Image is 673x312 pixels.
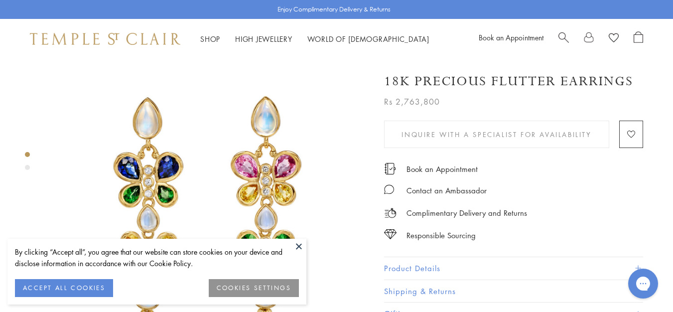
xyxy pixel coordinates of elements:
[15,279,113,297] button: ACCEPT ALL COOKIES
[406,163,478,174] a: Book an Appointment
[406,184,487,197] div: Contact an Ambassador
[384,95,440,108] span: Rs 2,763,800
[15,246,299,269] div: By clicking “Accept all”, you agree that our website can store cookies on your device and disclos...
[384,229,397,239] img: icon_sourcing.svg
[609,31,619,46] a: View Wishlist
[479,32,543,42] a: Book an Appointment
[634,31,643,46] a: Open Shopping Bag
[25,150,30,178] div: Product gallery navigation
[384,257,643,280] button: Product Details
[200,33,429,45] nav: Main navigation
[384,121,609,148] button: Inquire With A Specialist for Availability
[406,207,527,219] p: Complimentary Delivery and Returns
[406,229,476,242] div: Responsible Sourcing
[558,31,569,46] a: Search
[402,129,591,140] span: Inquire With A Specialist for Availability
[384,207,397,219] img: icon_delivery.svg
[200,34,220,44] a: ShopShop
[30,33,180,45] img: Temple St. Clair
[384,280,643,303] button: Shipping & Returns
[384,73,633,90] h1: 18K Precious Flutter Earrings
[384,163,396,174] img: icon_appointment.svg
[209,279,299,297] button: COOKIES SETTINGS
[307,34,429,44] a: World of [DEMOGRAPHIC_DATA]World of [DEMOGRAPHIC_DATA]
[384,184,394,194] img: MessageIcon-01_2.svg
[277,4,391,14] p: Enjoy Complimentary Delivery & Returns
[623,265,663,302] iframe: Gorgias live chat messenger
[235,34,292,44] a: High JewelleryHigh Jewellery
